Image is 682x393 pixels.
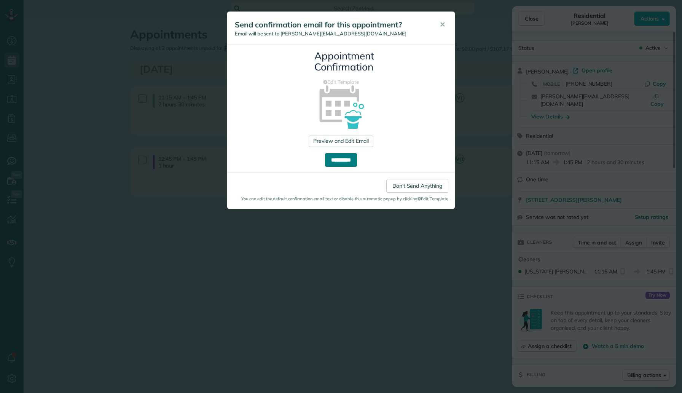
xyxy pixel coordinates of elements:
span: ✕ [440,20,445,29]
h5: Send confirmation email for this appointment? [235,19,429,30]
small: You can edit the default confirmation email text or disable this automatic popup by clicking Edit... [234,196,448,202]
span: Email will be sent to [PERSON_NAME][EMAIL_ADDRESS][DOMAIN_NAME] [235,30,406,37]
a: Edit Template [233,78,449,86]
h3: Appointment Confirmation [314,51,368,72]
a: Don't Send Anything [386,179,448,193]
img: appointment_confirmation_icon-141e34405f88b12ade42628e8c248340957700ab75a12ae832a8710e9b578dc5.png [307,72,375,140]
a: Preview and Edit Email [309,136,373,147]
